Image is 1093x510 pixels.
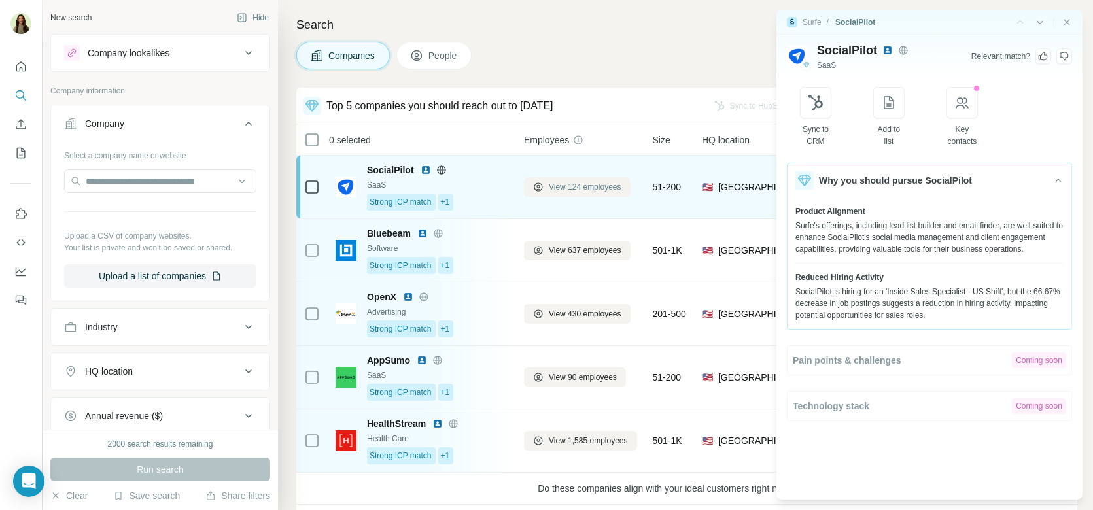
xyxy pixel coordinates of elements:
[336,177,356,197] img: Logo of SocialPilot
[549,371,617,383] span: View 90 employees
[882,45,893,56] img: LinkedIn avatar
[10,55,31,78] button: Quick start
[64,264,256,288] button: Upload a list of companies
[718,434,808,447] span: [GEOGRAPHIC_DATA], [US_STATE]
[10,202,31,226] button: Use Surfe on LinkedIn
[702,244,713,257] span: 🇺🇸
[370,196,432,208] span: Strong ICP match
[549,181,621,193] span: View 124 employees
[524,431,637,450] button: View 1,585 employees
[50,489,88,502] button: Clear
[1053,16,1055,28] div: |
[524,177,631,197] button: View 124 employees
[1033,16,1047,29] button: Previous
[228,8,278,27] button: Hide
[971,50,1030,62] div: Relevant match ?
[817,41,877,59] span: SocialPilot
[108,438,213,450] div: 2000 search results remaining
[367,243,508,254] div: Software
[367,227,411,240] span: Bluebeam
[64,144,256,161] div: Select a company name or website
[50,85,270,97] p: Company information
[10,288,31,312] button: Feedback
[10,13,31,34] img: Avatar
[336,240,356,261] img: Logo of Bluebeam
[328,49,376,62] span: Companies
[1012,352,1066,368] div: Coming soon
[549,308,621,320] span: View 430 employees
[702,371,713,384] span: 🇺🇸
[827,16,829,28] li: /
[1062,17,1072,27] button: Close side panel
[403,292,413,302] img: LinkedIn logo
[10,84,31,107] button: Search
[296,473,1077,505] div: Do these companies align with your ideal customers right now?
[10,260,31,283] button: Dashboard
[702,180,713,194] span: 🇺🇸
[441,196,450,208] span: +1
[51,37,269,69] button: Company lookalikes
[441,450,450,462] span: +1
[795,220,1064,255] div: Surfe's offerings, including lead list builder and email finder, are well-suited to enhance Socia...
[367,417,426,430] span: HealthStream
[113,489,180,502] button: Save search
[367,306,508,318] div: Advertising
[51,356,269,387] button: HQ location
[329,133,371,146] span: 0 selected
[10,112,31,136] button: Enrich CSV
[88,46,169,59] div: Company lookalikes
[718,307,804,320] span: [GEOGRAPHIC_DATA], [US_STATE]
[788,346,1071,375] button: Pain points & challengesComing soon
[795,205,865,217] span: Product Alignment
[51,400,269,432] button: Annual revenue ($)
[417,228,428,239] img: LinkedIn logo
[718,244,804,257] span: [GEOGRAPHIC_DATA], [US_STATE]
[336,430,356,451] img: Logo of HealthStream
[702,133,750,146] span: HQ location
[817,59,836,71] span: SaaS
[417,355,427,365] img: LinkedIn logo
[50,12,92,24] div: New search
[653,371,682,384] span: 51-200
[326,98,553,114] div: Top 5 companies you should reach out to [DATE]
[296,16,1077,34] h4: Search
[85,117,124,130] div: Company
[370,450,432,462] span: Strong ICP match
[653,434,682,447] span: 501-1K
[718,371,808,384] span: [GEOGRAPHIC_DATA], [US_STATE]
[524,241,631,260] button: View 637 employees
[653,307,686,320] span: 201-500
[874,124,905,147] div: Add to list
[788,163,1071,197] button: Why you should pursue SocialPilot
[441,386,450,398] span: +1
[367,290,396,303] span: OpenX
[549,435,628,447] span: View 1,585 employees
[205,489,270,502] button: Share filters
[702,434,713,447] span: 🇺🇸
[51,108,269,144] button: Company
[795,271,884,283] span: Reduced Hiring Activity
[787,17,797,27] img: Surfe Logo
[367,369,508,381] div: SaaS
[441,323,450,335] span: +1
[653,244,682,257] span: 501-1K
[370,386,432,398] span: Strong ICP match
[432,418,443,429] img: LinkedIn logo
[10,231,31,254] button: Use Surfe API
[370,260,432,271] span: Strong ICP match
[370,323,432,335] span: Strong ICP match
[64,242,256,254] p: Your list is private and won't be saved or shared.
[653,133,670,146] span: Size
[85,320,118,333] div: Industry
[421,165,431,175] img: LinkedIn logo
[702,307,713,320] span: 🇺🇸
[835,16,875,28] div: SocialPilot
[367,433,508,445] div: Health Care
[801,124,831,147] div: Sync to CRM
[51,311,269,343] button: Industry
[793,354,901,367] span: Pain points & challenges
[85,409,163,422] div: Annual revenue ($)
[718,180,808,194] span: [GEOGRAPHIC_DATA], [US_STATE]
[793,399,869,413] span: Technology stack
[10,141,31,165] button: My lists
